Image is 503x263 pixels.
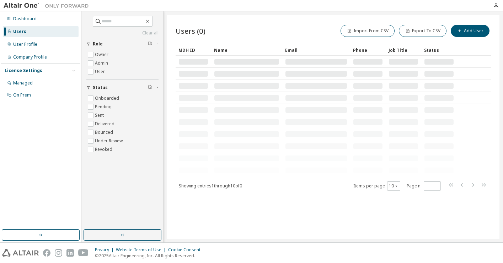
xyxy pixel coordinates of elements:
img: linkedin.svg [66,249,74,257]
img: instagram.svg [55,249,62,257]
label: Bounced [95,128,114,137]
button: Import From CSV [341,25,395,37]
span: Status [93,85,108,91]
span: Showing entries 1 through 10 of 0 [179,183,242,189]
img: facebook.svg [43,249,50,257]
img: Altair One [4,2,92,9]
label: User [95,67,106,76]
span: Users (0) [176,26,205,36]
div: Managed [13,80,33,86]
span: Items per page [353,181,400,191]
label: Pending [95,103,113,111]
a: Clear all [86,30,159,36]
button: Add User [451,25,489,37]
label: Admin [95,59,109,67]
button: Status [86,80,159,95]
label: Delivered [95,120,116,128]
div: Job Title [389,44,418,56]
button: Role [86,36,159,52]
div: Company Profile [13,54,47,60]
div: Users [13,29,26,34]
div: Website Terms of Use [116,247,168,253]
span: Clear filter [148,85,152,91]
div: Dashboard [13,16,37,22]
div: Cookie Consent [168,247,205,253]
div: Privacy [95,247,116,253]
span: Page n. [407,181,441,191]
label: Owner [95,50,110,59]
img: altair_logo.svg [2,249,39,257]
label: Sent [95,111,105,120]
div: MDH ID [178,44,208,56]
span: Role [93,41,103,47]
p: © 2025 Altair Engineering, Inc. All Rights Reserved. [95,253,205,259]
div: Email [285,44,347,56]
div: User Profile [13,42,37,47]
span: Clear filter [148,41,152,47]
button: 10 [389,183,398,189]
div: Phone [353,44,383,56]
div: Name [214,44,279,56]
div: License Settings [5,68,42,73]
label: Onboarded [95,94,121,103]
button: Export To CSV [399,25,446,37]
div: On Prem [13,92,31,98]
div: Status [424,44,454,56]
label: Under Review [95,137,124,145]
img: youtube.svg [78,249,89,257]
label: Revoked [95,145,114,154]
